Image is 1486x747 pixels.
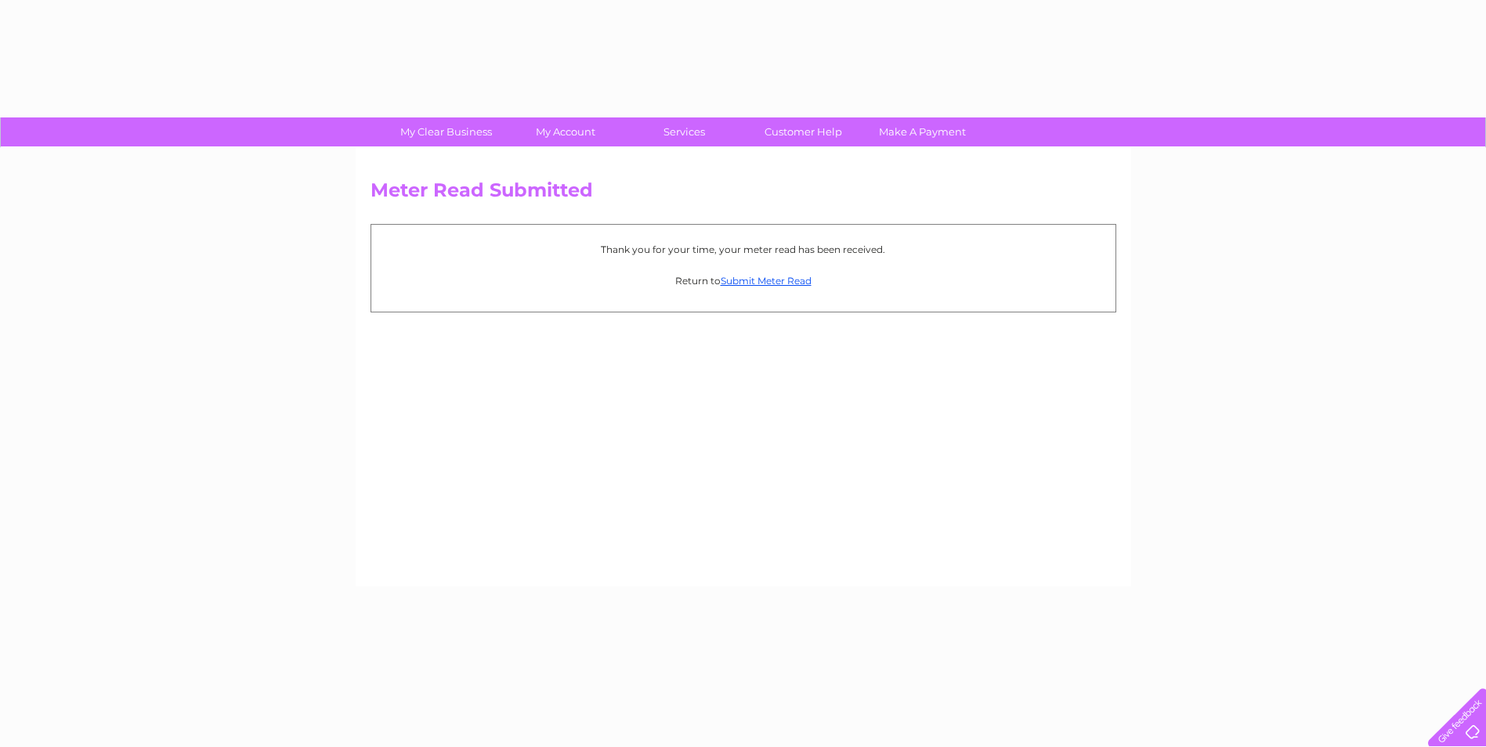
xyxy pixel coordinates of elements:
[371,179,1116,209] h2: Meter Read Submitted
[858,117,987,146] a: Make A Payment
[501,117,630,146] a: My Account
[379,242,1108,257] p: Thank you for your time, your meter read has been received.
[381,117,511,146] a: My Clear Business
[721,275,812,287] a: Submit Meter Read
[620,117,749,146] a: Services
[379,273,1108,288] p: Return to
[739,117,868,146] a: Customer Help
